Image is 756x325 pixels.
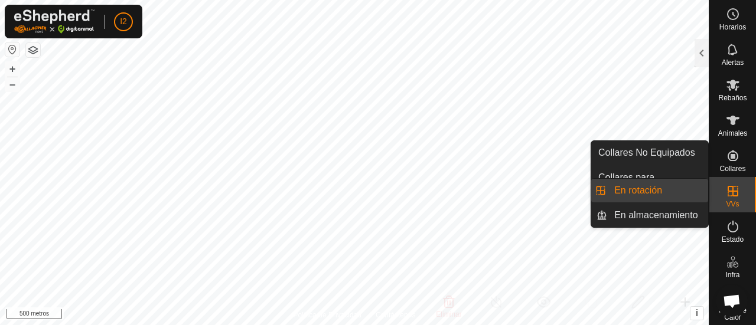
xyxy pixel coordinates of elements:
[696,308,698,318] font: i
[725,271,739,279] font: Infra
[598,172,654,196] font: Collares para monitorizar
[591,203,708,227] li: En almacenamiento
[607,179,708,202] a: En rotación
[14,9,94,34] img: Logotipo de Gallagher
[294,311,361,319] font: Política de Privacidad
[294,310,361,320] a: Política de Privacidad
[591,141,708,165] a: Collares No Equipados
[718,94,747,102] font: Rebaños
[376,311,415,319] font: Contáctenos
[722,235,744,244] font: Estado
[376,310,415,320] a: Contáctenos
[719,23,746,31] font: Horarios
[718,129,747,137] font: Animales
[607,203,708,227] a: En almacenamiento
[719,165,745,173] font: Collares
[719,306,747,321] font: Mapa de Calor
[716,285,748,317] div: Chat abierto
[5,62,19,76] button: +
[9,63,16,75] font: +
[120,17,127,26] font: I2
[26,43,40,57] button: Capas del Mapa
[722,58,744,67] font: Alertas
[9,78,15,90] font: –
[591,166,708,203] a: Collares para monitorizar
[614,210,698,220] font: En almacenamiento
[598,147,695,157] font: Collares No Equipados
[5,77,19,91] button: –
[591,179,708,202] li: En rotación
[614,185,662,195] font: En rotación
[5,42,19,57] button: Restablecer Mapa
[690,307,703,320] button: i
[726,200,739,208] font: VVs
